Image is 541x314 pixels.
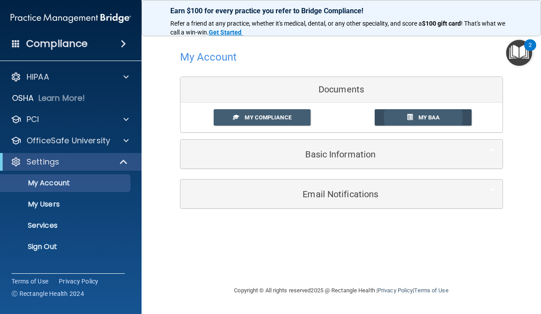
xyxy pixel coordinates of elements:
[187,184,496,204] a: Email Notifications
[209,29,242,36] strong: Get Started
[6,221,127,230] p: Services
[506,40,532,66] button: Open Resource Center, 2 new notifications
[187,144,496,164] a: Basic Information
[529,45,532,57] div: 2
[422,20,461,27] strong: $100 gift card
[27,135,110,146] p: OfficeSafe University
[27,72,49,82] p: HIPAA
[59,277,99,286] a: Privacy Policy
[187,189,469,199] h5: Email Notifications
[6,200,127,209] p: My Users
[26,38,88,50] h4: Compliance
[414,287,448,294] a: Terms of Use
[180,51,237,63] h4: My Account
[180,77,503,103] div: Documents
[170,7,512,15] p: Earn $100 for every practice you refer to Bridge Compliance!
[170,20,506,36] span: ! That's what we call a win-win.
[27,157,59,167] p: Settings
[209,29,243,36] a: Get Started
[11,114,129,125] a: PCI
[27,114,39,125] p: PCI
[6,179,127,188] p: My Account
[170,20,422,27] span: Refer a friend at any practice, whether it's medical, dental, or any other speciality, and score a
[12,93,34,103] p: OSHA
[180,276,503,305] div: Copyright © All rights reserved 2025 @ Rectangle Health | |
[11,72,129,82] a: HIPAA
[12,289,84,298] span: Ⓒ Rectangle Health 2024
[6,242,127,251] p: Sign Out
[11,135,129,146] a: OfficeSafe University
[187,149,469,159] h5: Basic Information
[378,287,413,294] a: Privacy Policy
[11,9,131,27] img: PMB logo
[38,93,85,103] p: Learn More!
[245,114,291,121] span: My Compliance
[12,277,48,286] a: Terms of Use
[418,114,440,121] span: My BAA
[11,157,128,167] a: Settings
